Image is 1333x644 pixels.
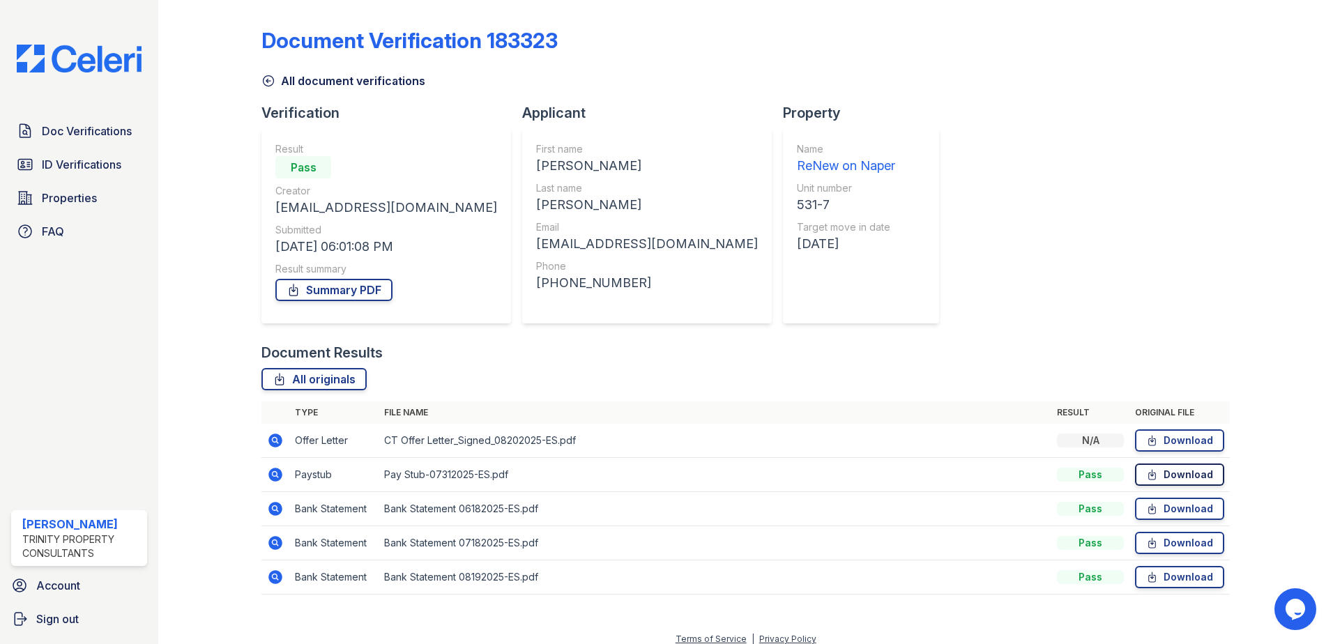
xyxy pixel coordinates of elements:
div: | [752,634,754,644]
div: Last name [536,181,758,195]
a: All document verifications [261,72,425,89]
div: Trinity Property Consultants [22,532,142,560]
a: Properties [11,184,147,212]
div: Pass [1057,536,1124,550]
a: All originals [261,368,367,390]
a: Privacy Policy [759,634,816,644]
div: [EMAIL_ADDRESS][DOMAIN_NAME] [536,234,758,254]
a: Download [1135,429,1224,452]
th: Type [289,401,379,424]
a: Download [1135,566,1224,588]
span: Sign out [36,611,79,627]
div: Unit number [797,181,895,195]
div: Document Verification 183323 [261,28,558,53]
div: [PERSON_NAME] [22,516,142,532]
span: Doc Verifications [42,123,132,139]
div: Email [536,220,758,234]
td: Bank Statement 07182025-ES.pdf [379,526,1051,560]
a: Name ReNew on Naper [797,142,895,176]
a: Account [6,572,153,599]
div: Result [275,142,497,156]
div: First name [536,142,758,156]
a: Download [1135,463,1224,486]
td: Bank Statement [289,492,379,526]
div: Property [783,103,950,123]
a: Download [1135,498,1224,520]
iframe: chat widget [1274,588,1319,630]
div: [DATE] [797,234,895,254]
a: Sign out [6,605,153,633]
div: Pass [1057,468,1124,482]
div: Target move in date [797,220,895,234]
div: Applicant [522,103,783,123]
img: CE_Logo_Blue-a8612792a0a2168367f1c8372b55b34899dd931a85d93a1a3d3e32e68fde9ad4.png [6,45,153,72]
div: Name [797,142,895,156]
div: Pass [1057,502,1124,516]
div: 531-7 [797,195,895,215]
div: [EMAIL_ADDRESS][DOMAIN_NAME] [275,198,497,217]
a: ID Verifications [11,151,147,178]
div: Document Results [261,343,383,362]
td: Paystub [289,458,379,492]
td: Bank Statement 06182025-ES.pdf [379,492,1051,526]
div: [DATE] 06:01:08 PM [275,237,497,256]
div: Pass [1057,570,1124,584]
span: ID Verifications [42,156,121,173]
div: [PERSON_NAME] [536,156,758,176]
a: Terms of Service [676,634,747,644]
a: Summary PDF [275,279,393,301]
div: Submitted [275,223,497,237]
a: Doc Verifications [11,117,147,145]
div: N/A [1057,434,1124,447]
a: FAQ [11,217,147,245]
div: [PERSON_NAME] [536,195,758,215]
th: File name [379,401,1051,424]
div: [PHONE_NUMBER] [536,273,758,293]
td: Bank Statement 08192025-ES.pdf [379,560,1051,595]
a: Download [1135,532,1224,554]
td: Bank Statement [289,560,379,595]
td: Pay Stub-07312025-ES.pdf [379,458,1051,492]
span: Properties [42,190,97,206]
th: Result [1051,401,1129,424]
span: FAQ [42,223,64,240]
span: Account [36,577,80,594]
td: Offer Letter [289,424,379,458]
div: Phone [536,259,758,273]
td: CT Offer Letter_Signed_08202025-ES.pdf [379,424,1051,458]
div: Pass [275,156,331,178]
div: ReNew on Naper [797,156,895,176]
div: Verification [261,103,522,123]
div: Result summary [275,262,497,276]
th: Original file [1129,401,1230,424]
div: Creator [275,184,497,198]
td: Bank Statement [289,526,379,560]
